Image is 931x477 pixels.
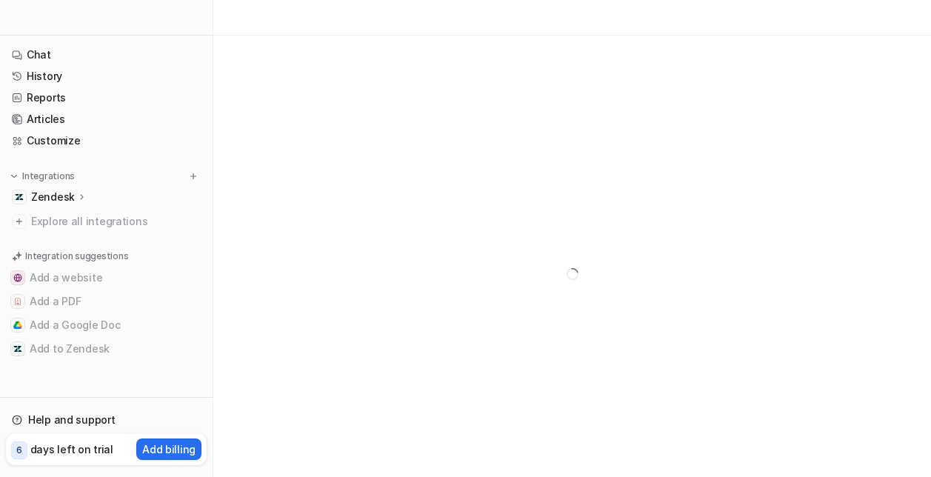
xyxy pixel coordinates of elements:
img: menu_add.svg [188,171,198,181]
img: Zendesk [15,193,24,201]
img: Add to Zendesk [13,344,22,353]
a: Explore all integrations [6,211,207,232]
p: 6 [16,444,22,457]
button: Add a Google DocAdd a Google Doc [6,313,207,337]
a: Help and support [6,410,207,430]
a: Articles [6,109,207,130]
img: Add a PDF [13,297,22,306]
a: History [6,66,207,87]
img: explore all integrations [12,214,27,229]
p: Integrations [22,170,75,182]
button: Add a websiteAdd a website [6,266,207,290]
img: Add a Google Doc [13,321,22,330]
p: days left on trial [30,441,113,457]
span: Explore all integrations [31,210,201,233]
p: Integration suggestions [25,250,128,263]
a: Chat [6,44,207,65]
a: Reports [6,87,207,108]
p: Add billing [142,441,196,457]
a: Customize [6,130,207,151]
p: Zendesk [31,190,75,204]
img: expand menu [9,171,19,181]
img: Add a website [13,273,22,282]
button: Add a PDFAdd a PDF [6,290,207,313]
button: Add to ZendeskAdd to Zendesk [6,337,207,361]
button: Integrations [6,169,79,184]
button: Add billing [136,438,201,460]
